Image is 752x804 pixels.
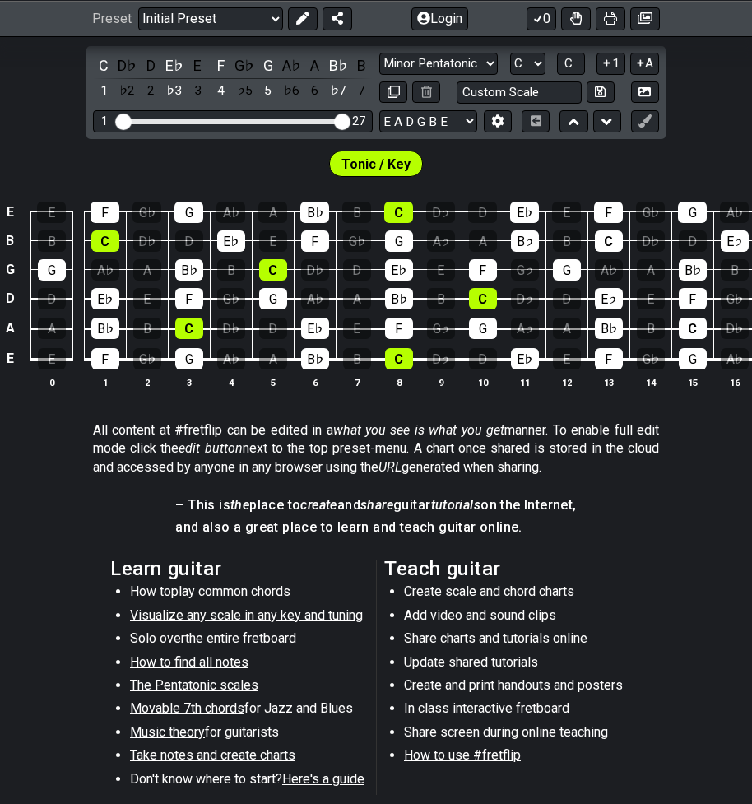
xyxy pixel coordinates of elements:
li: Share screen during online teaching [404,723,638,746]
div: B♭ [301,348,329,369]
div: B♭ [175,259,203,281]
li: How to [130,583,364,606]
p: All content at #fretflip can be edited in a manner. To enable full edit mode click the next to th... [93,421,659,476]
div: B♭ [679,259,707,281]
button: Store user defined scale [587,81,615,104]
div: A♭ [595,259,623,281]
div: A [553,318,581,339]
em: edit button [179,440,242,456]
div: toggle pitch class [258,54,279,77]
div: A [259,348,287,369]
div: A♭ [91,259,119,281]
li: Share charts and tutorials online [404,630,638,653]
button: Delete [412,81,440,104]
div: E♭ [510,202,539,223]
div: F [595,348,623,369]
th: 13 [587,374,629,391]
button: Move up [559,110,587,132]
div: toggle pitch class [211,54,232,77]
button: Edit Tuning [484,110,512,132]
div: E [133,288,161,309]
div: toggle scale degree [164,80,185,102]
em: what you see is what you get [333,422,505,438]
div: B [217,259,245,281]
div: G [175,348,203,369]
div: D♭ [133,230,161,252]
div: C [91,230,119,252]
div: A♭ [511,318,539,339]
th: 10 [462,374,504,391]
button: Copy [379,81,407,104]
li: for Jazz and Blues [130,699,364,723]
div: G♭ [721,288,749,309]
span: How to use #fretflip [404,747,521,763]
div: E [37,202,66,223]
em: tutorials [431,497,481,513]
div: B♭ [511,230,539,252]
div: E [38,348,66,369]
div: toggle scale degree [93,80,114,102]
div: G♭ [343,230,371,252]
div: A [469,230,497,252]
th: 15 [671,374,713,391]
div: D [469,348,497,369]
div: B♭ [385,288,413,309]
div: D [259,318,287,339]
div: D♭ [427,348,455,369]
th: 9 [420,374,462,391]
div: toggle pitch class [281,54,302,77]
div: toggle pitch class [327,54,349,77]
div: E♭ [301,318,329,339]
select: Preset [138,7,283,30]
div: toggle pitch class [351,54,373,77]
em: share [360,497,393,513]
div: B [427,288,455,309]
div: G [679,348,707,369]
div: 1 [101,114,108,128]
div: A [133,259,161,281]
li: In class interactive fretboard [404,699,638,723]
div: A♭ [217,348,245,369]
div: D♭ [511,288,539,309]
em: create [300,497,337,513]
div: E [259,230,287,252]
div: A♭ [721,348,749,369]
span: play common chords [171,583,290,599]
div: toggle pitch class [93,54,114,77]
button: Login [411,7,468,30]
div: B [721,259,749,281]
div: G [38,259,66,281]
th: 1 [84,374,126,391]
div: G♭ [217,288,245,309]
span: Music theory [130,724,205,740]
div: E [553,348,581,369]
th: 6 [294,374,336,391]
div: G♭ [511,259,539,281]
div: E [637,288,665,309]
div: toggle scale degree [211,80,232,102]
div: A [38,318,66,339]
div: E♭ [217,230,245,252]
div: toggle pitch class [187,54,208,77]
div: toggle pitch class [234,54,255,77]
div: G [678,202,707,223]
button: First click edit preset to enable marker editing [631,110,659,132]
div: B [342,202,371,223]
div: B [38,230,66,252]
div: E♭ [511,348,539,369]
div: E♭ [91,288,119,309]
span: the entire fretboard [185,630,296,646]
span: The Pentatonic scales [130,677,258,693]
div: B♭ [300,202,329,223]
em: the [230,497,249,513]
span: Here's a guide [282,771,364,787]
span: First enable full edit mode to edit [341,152,411,176]
li: Create and print handouts and posters [404,676,638,699]
div: F [679,288,707,309]
th: 12 [545,374,587,391]
div: A♭ [720,202,749,223]
th: 4 [210,374,252,391]
div: G [259,288,287,309]
li: Add video and sound clips [404,606,638,630]
th: 2 [126,374,168,391]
